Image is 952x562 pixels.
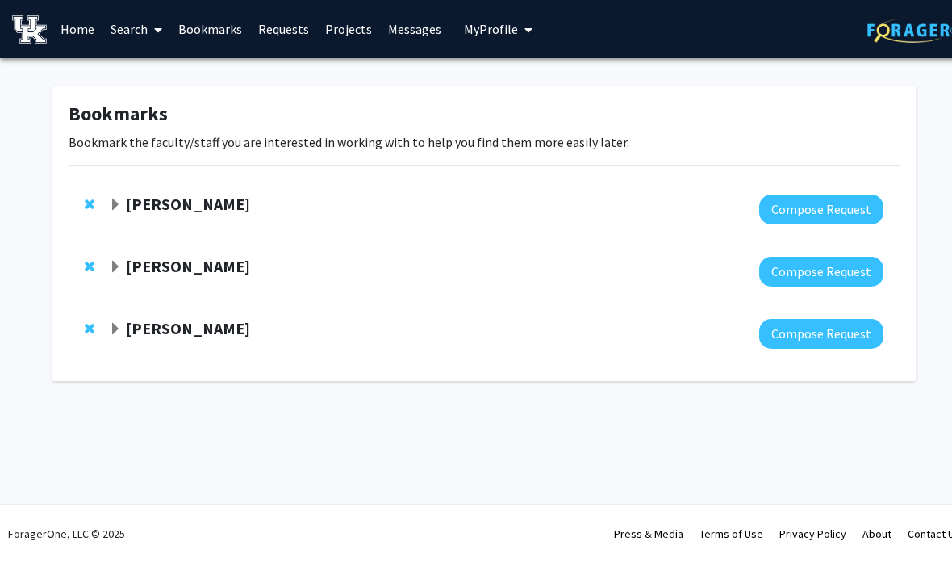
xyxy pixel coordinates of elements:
span: My Profile [464,21,518,37]
a: Messages [380,1,449,57]
a: Requests [250,1,317,57]
a: About [862,526,891,541]
iframe: Chat [12,489,69,550]
strong: [PERSON_NAME] [126,318,250,338]
span: Remove Samantha Zambuto from bookmarks [85,198,94,211]
button: Compose Request to Malgorzata Chwatko [759,257,883,287]
p: Bookmark the faculty/staff you are interested in working with to help you find them more easily l... [69,132,900,152]
div: ForagerOne, LLC © 2025 [8,505,125,562]
strong: [PERSON_NAME] [126,256,250,276]
img: University of Kentucky Logo [12,15,47,44]
span: Expand Samantha Zambuto Bookmark [109,199,122,212]
span: Remove Brooks Lane from bookmarks [85,322,94,335]
a: Projects [317,1,380,57]
span: Expand Brooks Lane Bookmark [109,323,122,336]
strong: [PERSON_NAME] [126,194,250,214]
span: Expand Malgorzata Chwatko Bookmark [109,261,122,274]
button: Compose Request to Brooks Lane [759,319,883,349]
a: Home [52,1,102,57]
a: Terms of Use [699,526,763,541]
a: Bookmarks [170,1,250,57]
a: Search [102,1,170,57]
a: Press & Media [614,526,683,541]
span: Remove Malgorzata Chwatko from bookmarks [85,260,94,273]
a: Privacy Policy [779,526,846,541]
h1: Bookmarks [69,103,900,126]
button: Compose Request to Samantha Zambuto [759,195,883,224]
